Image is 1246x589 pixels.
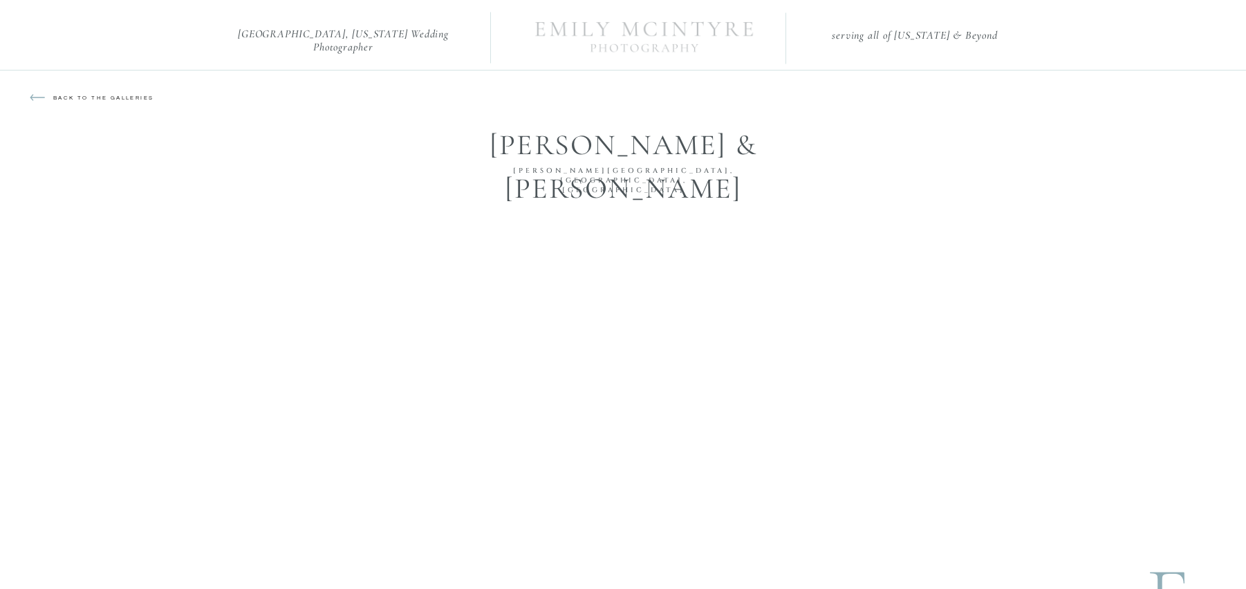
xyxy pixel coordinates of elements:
h2: [GEOGRAPHIC_DATA], [US_STATE] Wedding Photographer [216,28,471,44]
h2: serving all of [US_STATE] & Beyond [799,29,1030,44]
a: back to the galleries [53,94,171,115]
span: [PERSON_NAME][GEOGRAPHIC_DATA], [GEOGRAPHIC_DATA], [GEOGRAPHIC_DATA] [513,166,734,195]
p: [PERSON_NAME] & [PERSON_NAME] [436,123,810,149]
